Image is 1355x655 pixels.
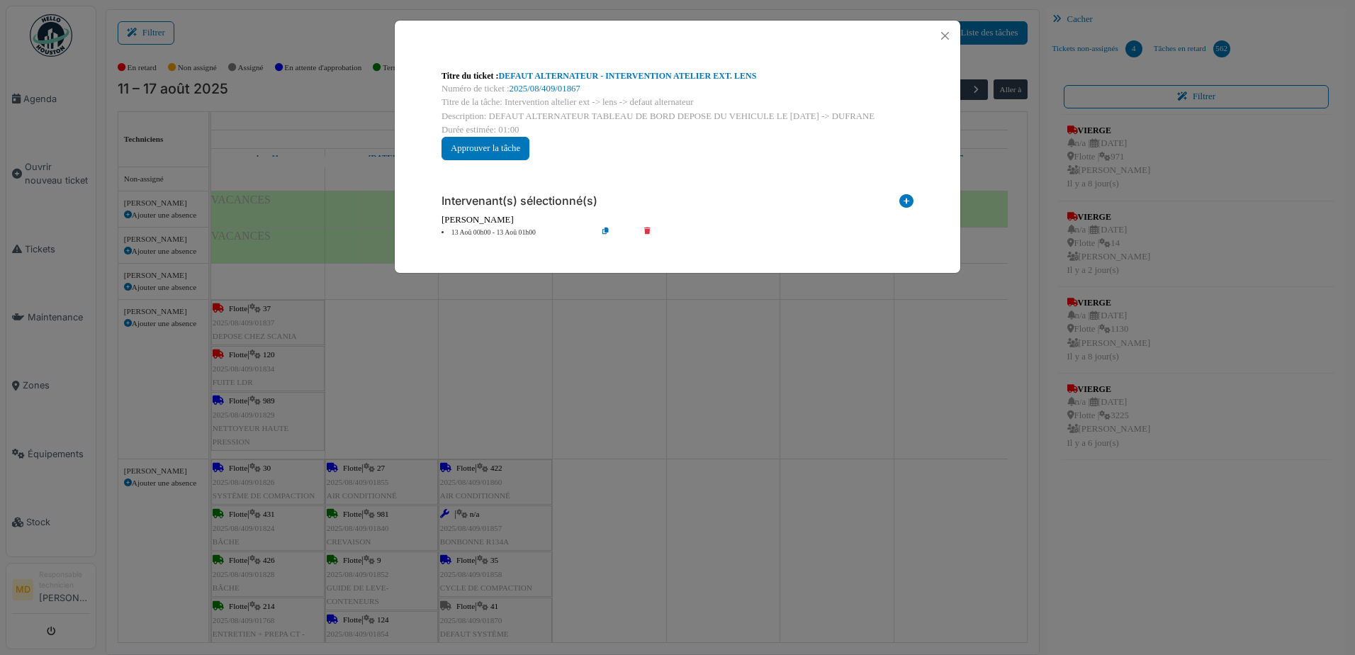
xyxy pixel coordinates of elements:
a: DEFAUT ALTERNATEUR - INTERVENTION ATELIER EXT. LENS [499,71,757,81]
a: 2025/08/409/01867 [510,84,580,94]
button: Close [935,26,955,45]
i: Ajouter [899,194,913,213]
div: Numéro de ticket : [442,82,913,96]
div: Titre de la tâche: Intervention altelier ext -> lens -> defaut alternateur [442,96,913,109]
div: Titre du ticket : [442,69,913,82]
div: [PERSON_NAME] [442,213,913,227]
li: 13 Aoû 00h00 - 13 Aoû 01h00 [434,228,597,238]
div: Durée estimée: 01:00 [442,123,913,137]
div: Description: DEFAUT ALTERNATEUR TABLEAU DE BORD DEPOSE DU VEHICULE LE [DATE] -> DUFRANE [442,110,913,123]
button: Approuver la tâche [442,137,529,160]
h6: Intervenant(s) sélectionné(s) [442,194,597,208]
